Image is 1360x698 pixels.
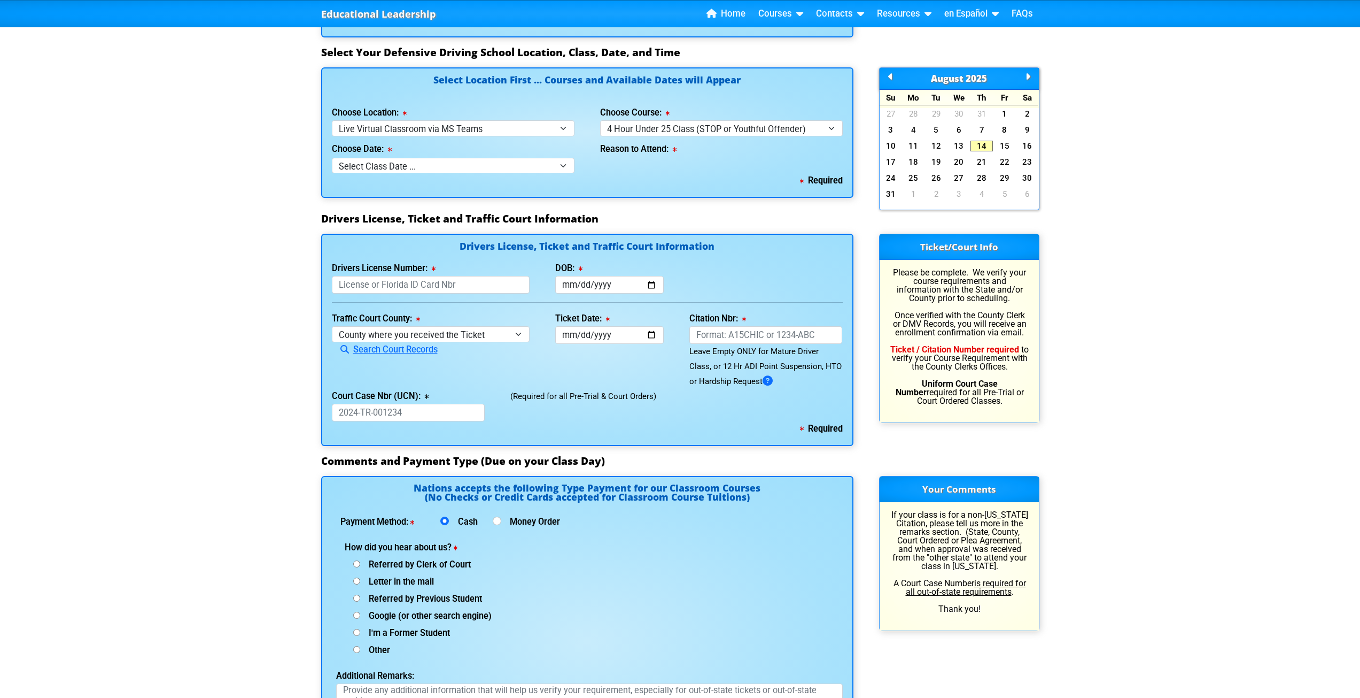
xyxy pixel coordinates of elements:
label: How did you hear about us? [345,543,511,552]
label: Money Order [506,518,560,526]
b: Uniform Court Case Number [896,379,998,397]
span: Other [360,645,390,655]
a: 25 [902,173,925,183]
h3: Drivers License, Ticket and Traffic Court Information [321,212,1039,225]
a: 2 [925,189,948,200]
div: We [947,90,970,105]
label: Reason to Attend: [600,145,677,154]
label: Payment Method: [340,518,425,526]
a: 23 [1016,157,1039,167]
input: Format: A15CHIC or 1234-ABC [689,326,843,344]
span: Letter in the mail [360,577,434,587]
a: Home [702,6,750,22]
a: Resources [873,6,936,22]
label: Choose Course: [600,109,670,117]
a: 19 [925,157,948,167]
a: 31 [970,109,993,119]
div: Su [880,90,903,105]
b: Required [800,175,843,186]
a: 27 [880,109,903,119]
input: Other [353,646,360,653]
a: 4 [970,189,993,200]
a: 12 [925,141,948,151]
label: Traffic Court County: [332,315,420,323]
input: Letter in the mail [353,578,360,585]
label: Ticket Date: [555,315,610,323]
a: 6 [1016,189,1039,200]
a: en Español [940,6,1003,22]
a: 5 [993,189,1016,200]
a: 28 [902,109,925,119]
div: Th [970,90,993,105]
input: mm/dd/yyyy [555,276,664,294]
span: August [931,72,963,85]
input: Referred by Previous Student [353,595,360,602]
label: Choose Location: [332,109,407,117]
a: 11 [902,141,925,151]
h3: Ticket/Court Info [880,234,1039,260]
a: 29 [993,173,1016,183]
a: 15 [993,141,1016,151]
span: I'm a Former Student [360,628,450,638]
span: Google (or other search engine) [360,611,492,621]
a: Search Court Records [332,344,438,355]
a: 5 [925,125,948,135]
input: 2024-TR-001234 [332,404,485,421]
a: 20 [947,157,970,167]
label: DOB: [555,264,582,273]
a: 27 [947,173,970,183]
b: Required [800,424,843,434]
span: Referred by Previous Student [360,594,482,604]
a: 4 [902,125,925,135]
a: 16 [1016,141,1039,151]
a: Educational Leadership [321,5,436,23]
h3: Select Your Defensive Driving School Location, Class, Date, and Time [321,46,1039,59]
a: FAQs [1007,6,1037,22]
a: 18 [902,157,925,167]
div: Fr [993,90,1016,105]
input: Referred by Clerk of Court [353,561,360,567]
a: 3 [947,189,970,200]
label: Court Case Nbr (UCN): [332,392,429,401]
a: 13 [947,141,970,151]
label: Drivers License Number: [332,264,436,273]
input: Google (or other search engine) [353,612,360,619]
b: Ticket / Citation Number required [890,344,1019,355]
a: 26 [925,173,948,183]
span: 2025 [966,72,987,85]
label: Citation Nbr: [689,315,746,323]
a: 7 [970,125,993,135]
span: Referred by Clerk of Court [360,559,471,570]
a: 29 [925,109,948,119]
a: 31 [880,189,903,200]
a: 8 [993,125,1016,135]
label: Choose Date: [332,145,392,154]
a: Courses [754,6,807,22]
div: (Required for all Pre-Trial & Court Orders) [498,389,855,421]
div: Sa [1016,90,1039,105]
input: I'm a Former Student [353,629,360,636]
h4: Nations accepts the following Type Payment for our Classroom Courses (No Checks or Credit Cards a... [332,484,843,506]
h3: Comments and Payment Type (Due on your Class Day) [321,455,1039,467]
a: 28 [970,173,993,183]
a: 21 [970,157,993,167]
a: 17 [880,157,903,167]
u: is required for all out-of-state requirements [906,578,1026,597]
p: Please be complete. We verify your course requirements and information with the State and/or Coun... [889,269,1029,405]
input: License or Florida ID Card Nbr [332,276,530,294]
h4: Select Location First ... Courses and Available Dates will Appear [332,75,843,97]
label: Additional Remarks: [336,672,463,680]
a: 1 [993,109,1016,119]
a: 2 [1016,109,1039,119]
div: Mo [902,90,925,105]
a: 30 [947,109,970,119]
h4: Drivers License, Ticket and Traffic Court Information [332,242,843,253]
a: 30 [1016,173,1039,183]
a: 24 [880,173,903,183]
a: 1 [902,189,925,200]
a: Contacts [812,6,868,22]
a: 22 [993,157,1016,167]
a: 3 [880,125,903,135]
a: 14 [970,141,993,151]
a: 6 [947,125,970,135]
